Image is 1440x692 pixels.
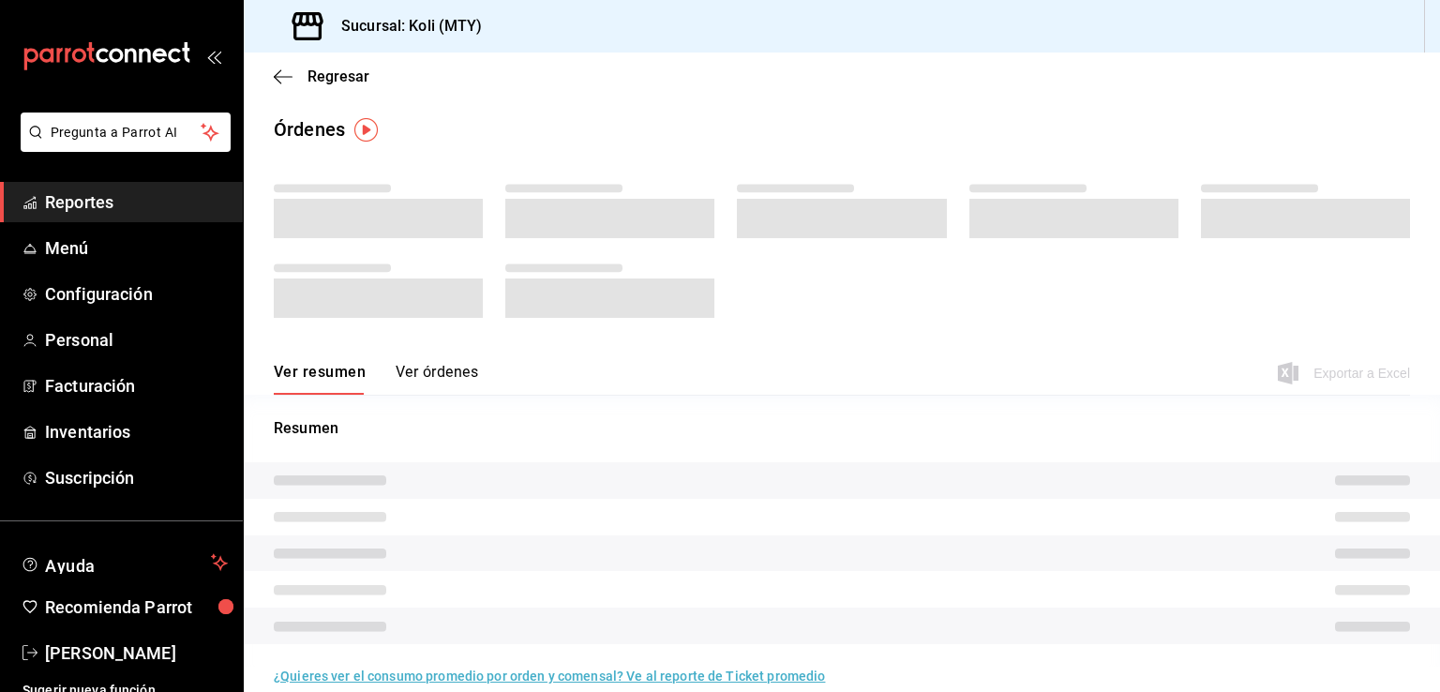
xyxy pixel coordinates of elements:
p: Resumen [274,417,1410,440]
button: Pregunta a Parrot AI [21,113,231,152]
img: Tooltip marker [354,118,378,142]
span: Configuración [45,281,228,307]
div: Órdenes [274,115,345,143]
span: Menú [45,235,228,261]
a: ¿Quieres ver el consumo promedio por orden y comensal? Ve al reporte de Ticket promedio [274,669,825,684]
span: Personal [45,327,228,353]
span: Reportes [45,189,228,215]
span: Inventarios [45,419,228,444]
span: Regresar [307,68,369,85]
h3: Sucursal: Koli (MTY) [326,15,483,38]
button: Ver resumen [274,363,366,395]
button: Regresar [274,68,369,85]
span: Facturación [45,373,228,399]
div: navigation tabs [274,363,478,395]
span: Ayuda [45,551,203,574]
span: Pregunta a Parrot AI [51,123,202,143]
a: Pregunta a Parrot AI [13,136,231,156]
span: Suscripción [45,465,228,490]
button: open_drawer_menu [206,49,221,64]
span: Recomienda Parrot [45,594,228,620]
button: Ver órdenes [396,363,478,395]
span: [PERSON_NAME] [45,640,228,666]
